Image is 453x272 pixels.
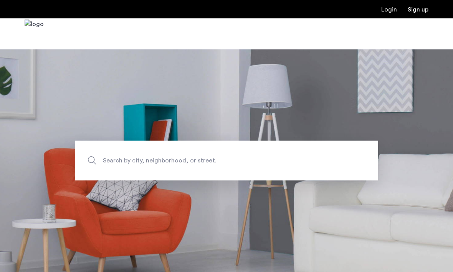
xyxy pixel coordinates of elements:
[408,7,428,13] a: Registration
[25,20,44,48] img: logo
[103,156,315,166] span: Search by city, neighborhood, or street.
[25,20,44,48] a: Cazamio Logo
[381,7,397,13] a: Login
[75,141,378,180] input: Apartment Search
